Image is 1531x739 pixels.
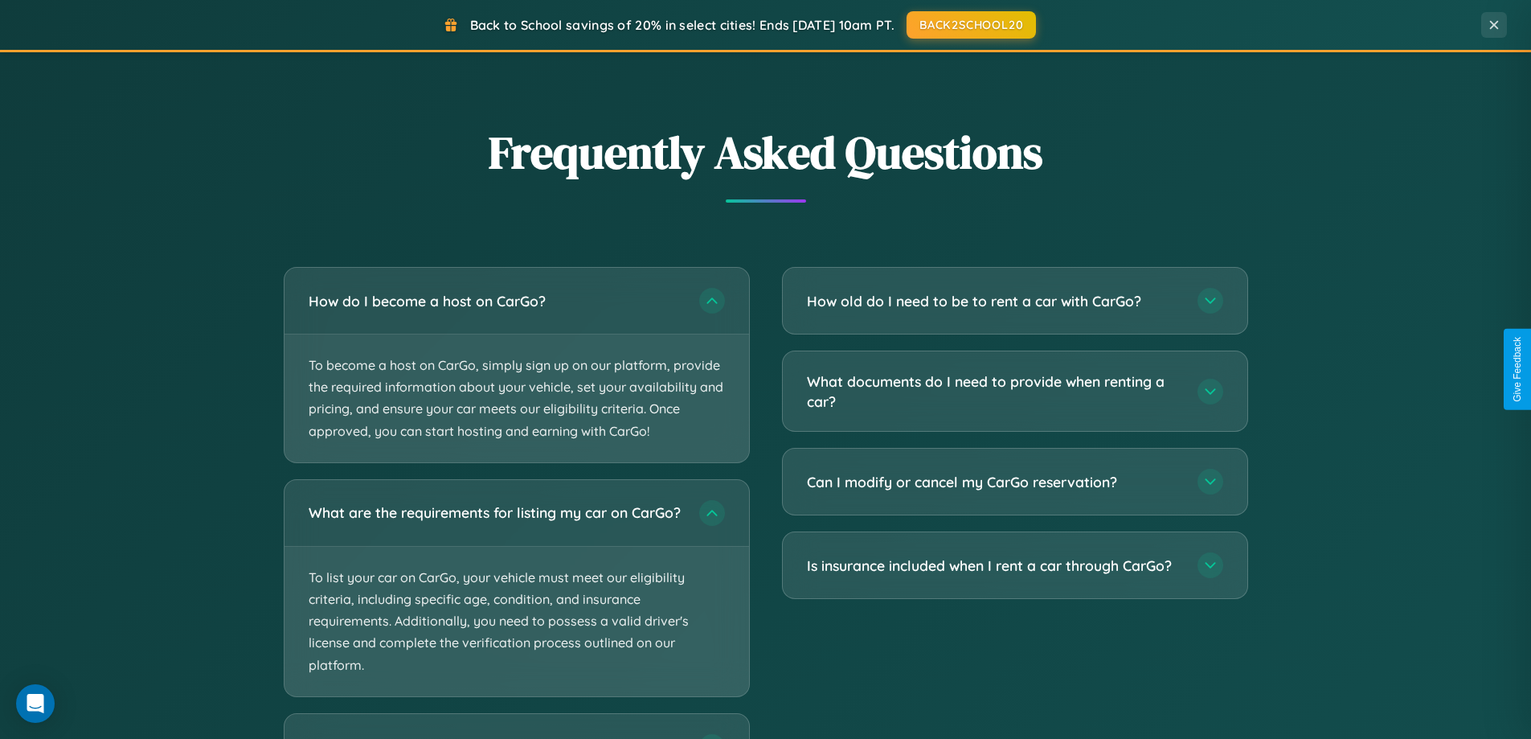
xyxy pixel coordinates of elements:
h3: Is insurance included when I rent a car through CarGo? [807,556,1181,576]
div: Open Intercom Messenger [16,684,55,723]
p: To become a host on CarGo, simply sign up on our platform, provide the required information about... [285,335,749,462]
button: BACK2SCHOOL20 [907,11,1036,39]
h3: What are the requirements for listing my car on CarGo? [309,503,683,523]
h3: What documents do I need to provide when renting a car? [807,372,1181,411]
p: To list your car on CarGo, your vehicle must meet our eligibility criteria, including specific ag... [285,547,749,696]
h3: How do I become a host on CarGo? [309,291,683,311]
div: Give Feedback [1512,337,1523,402]
span: Back to School savings of 20% in select cities! Ends [DATE] 10am PT. [470,17,894,33]
h2: Frequently Asked Questions [284,121,1248,183]
h3: Can I modify or cancel my CarGo reservation? [807,472,1181,492]
h3: How old do I need to be to rent a car with CarGo? [807,291,1181,311]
